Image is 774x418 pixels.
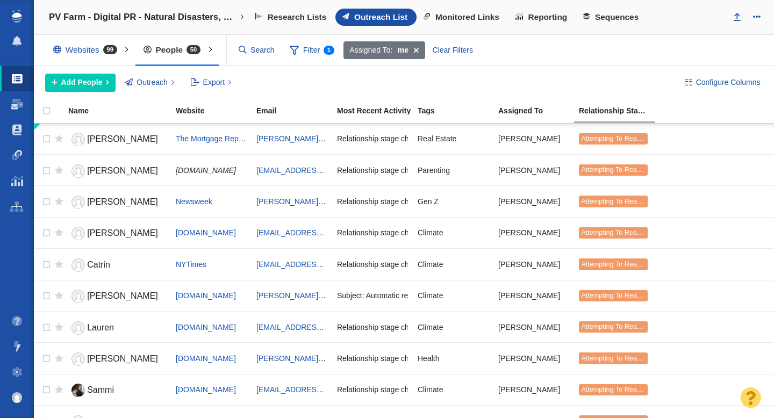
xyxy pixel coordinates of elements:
[574,124,655,155] td: Attempting To Reach (1 try)
[498,190,569,213] div: [PERSON_NAME]
[103,45,117,54] span: 99
[68,381,166,400] a: Sammi
[337,134,548,143] span: Relationship stage changed to: Attempting To Reach, 1 Attempt
[176,385,236,394] a: [DOMAIN_NAME]
[176,323,236,331] a: [DOMAIN_NAME]
[418,260,443,269] span: Climate
[68,287,166,306] a: [PERSON_NAME]
[435,12,499,22] span: Monitored Links
[498,284,569,307] div: [PERSON_NAME]
[337,228,548,237] span: Relationship stage changed to: Attempting To Reach, 1 Attempt
[574,343,655,374] td: Attempting To Reach (1 try)
[576,9,648,26] a: Sequences
[498,107,578,114] div: Assigned To
[498,315,569,338] div: [PERSON_NAME]
[581,135,663,142] span: Attempting To Reach (1 try)
[498,158,569,182] div: [PERSON_NAME]
[581,386,663,393] span: Attempting To Reach (1 try)
[61,77,103,88] span: Add People
[176,260,206,269] span: NYTimes
[176,107,255,114] div: Website
[337,260,548,269] span: Relationship stage changed to: Attempting To Reach, 1 Attempt
[49,12,237,23] h4: PV Farm - Digital PR - Natural Disasters, Climate Change, Eco-Anxiety, and Consumer Behavior
[595,12,639,22] span: Sequences
[335,9,417,26] a: Outreach List
[68,107,175,114] div: Name
[418,291,443,300] span: Climate
[68,130,166,149] a: [PERSON_NAME]
[581,355,663,362] span: Attempting To Reach (1 try)
[678,74,766,92] button: Configure Columns
[283,40,340,61] span: Filter
[268,12,327,22] span: Research Lists
[581,292,663,299] span: Attempting To Reach (1 try)
[508,9,576,26] a: Reporting
[256,197,446,206] a: [PERSON_NAME][EMAIL_ADDRESS][DOMAIN_NAME]
[256,260,446,269] a: [EMAIL_ADDRESS][PERSON_NAME][DOMAIN_NAME]
[87,166,158,175] span: [PERSON_NAME]
[87,260,110,269] span: Catrin
[256,354,508,363] a: [PERSON_NAME][EMAIL_ADDRESS][PERSON_NAME][DOMAIN_NAME]
[68,319,166,337] a: Lauren
[498,378,569,401] div: [PERSON_NAME]
[87,354,158,363] span: [PERSON_NAME]
[256,385,384,394] a: [EMAIL_ADDRESS][DOMAIN_NAME]
[203,77,225,88] span: Export
[119,74,181,92] button: Outreach
[498,221,569,244] div: [PERSON_NAME]
[87,385,114,394] span: Sammi
[574,249,655,280] td: Attempting To Reach (1 try)
[337,107,417,114] div: Most Recent Activity
[137,77,168,88] span: Outreach
[256,166,384,175] a: [EMAIL_ADDRESS][DOMAIN_NAME]
[176,107,255,116] a: Website
[324,46,334,55] span: 1
[349,45,392,56] span: Assigned To:
[256,107,336,114] div: Email
[418,228,443,237] span: Climate
[176,134,251,143] a: The Mortgage Reports
[426,41,479,60] div: Clear Filters
[418,107,497,114] div: Tags
[87,228,158,237] span: [PERSON_NAME]
[337,165,548,175] span: Relationship stage changed to: Attempting To Reach, 1 Attempt
[337,322,548,332] span: Relationship stage changed to: Attempting To Reach, 1 Attempt
[234,41,279,60] input: Search
[581,229,663,236] span: Attempting To Reach (1 try)
[87,134,158,143] span: [PERSON_NAME]
[398,45,408,56] strong: me
[574,217,655,248] td: Attempting To Reach (1 try)
[87,323,114,332] span: Lauren
[418,134,456,143] span: Real Estate
[418,322,443,332] span: Climate
[176,197,212,206] a: Newsweek
[176,228,236,237] a: [DOMAIN_NAME]
[418,107,497,116] a: Tags
[579,107,658,116] a: Relationship Stage
[574,154,655,185] td: Attempting To Reach (1 try)
[45,38,130,62] div: Websites
[581,323,663,330] span: Attempting To Reach (1 try)
[337,197,548,206] span: Relationship stage changed to: Attempting To Reach, 1 Attempt
[581,166,663,174] span: Attempting To Reach (1 try)
[68,162,166,181] a: [PERSON_NAME]
[418,165,450,175] span: Parenting
[581,198,663,205] span: Attempting To Reach (1 try)
[12,10,21,23] img: buzzstream_logo_iconsimple.png
[354,12,407,22] span: Outreach List
[696,77,761,88] span: Configure Columns
[176,291,236,300] a: [DOMAIN_NAME]
[176,166,236,175] span: [DOMAIN_NAME]
[87,291,158,300] span: [PERSON_NAME]
[574,280,655,311] td: Attempting To Reach (1 try)
[68,193,166,212] a: [PERSON_NAME]
[176,354,236,363] a: [DOMAIN_NAME]
[256,134,446,143] a: [PERSON_NAME][EMAIL_ADDRESS][DOMAIN_NAME]
[498,253,569,276] div: [PERSON_NAME]
[574,186,655,217] td: Attempting To Reach (1 try)
[45,74,116,92] button: Add People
